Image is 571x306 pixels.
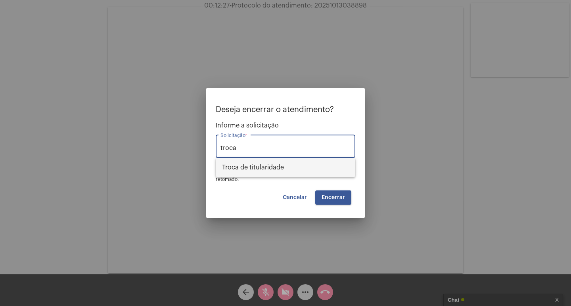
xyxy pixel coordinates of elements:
[220,144,351,152] input: Buscar solicitação
[283,195,307,200] span: Cancelar
[222,158,349,177] span: Troca de titularidade
[276,190,313,205] button: Cancelar
[315,190,351,205] button: Encerrar
[216,170,345,182] span: OBS: O atendimento depois de encerrado não poderá ser retomado.
[322,195,345,200] span: Encerrar
[216,122,355,129] span: Informe a solicitação
[216,105,355,114] p: Deseja encerrar o atendimento?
